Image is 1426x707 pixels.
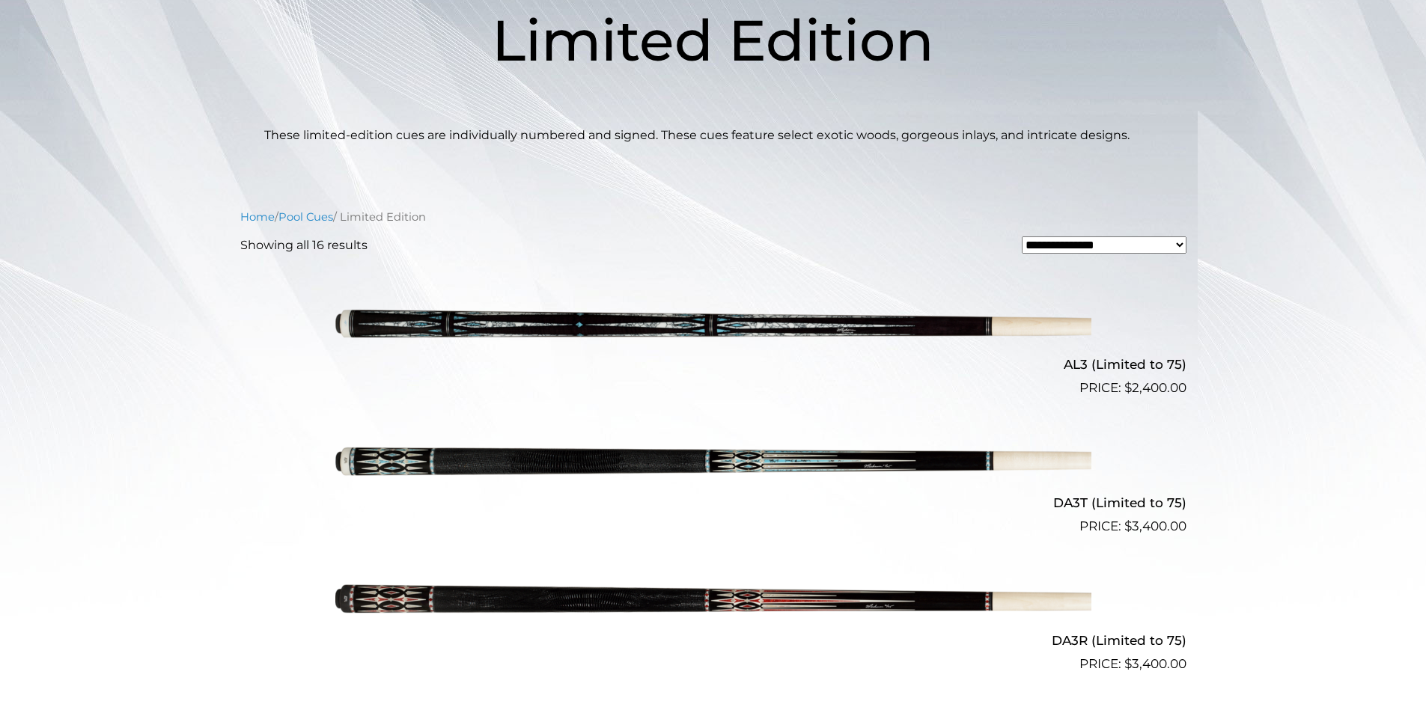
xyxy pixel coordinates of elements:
[240,351,1186,379] h2: AL3 (Limited to 75)
[1124,518,1132,533] span: $
[240,404,1186,536] a: DA3T (Limited to 75) $3,400.00
[240,236,368,254] p: Showing all 16 results
[240,542,1186,674] a: DA3R (Limited to 75) $3,400.00
[335,542,1091,668] img: DA3R (Limited to 75)
[240,266,1186,398] a: AL3 (Limited to 75) $2,400.00
[1124,380,1132,395] span: $
[278,210,333,224] a: Pool Cues
[492,5,934,75] span: Limited Edition
[240,209,1186,225] nav: Breadcrumb
[264,126,1163,144] p: These limited-edition cues are individually numbered and signed. These cues feature select exotic...
[240,210,275,224] a: Home
[335,266,1091,392] img: AL3 (Limited to 75)
[1124,518,1186,533] bdi: 3,400.00
[1022,236,1186,254] select: Shop order
[240,489,1186,516] h2: DA3T (Limited to 75)
[240,627,1186,655] h2: DA3R (Limited to 75)
[1124,656,1186,671] bdi: 3,400.00
[335,404,1091,530] img: DA3T (Limited to 75)
[1124,380,1186,395] bdi: 2,400.00
[1124,656,1132,671] span: $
